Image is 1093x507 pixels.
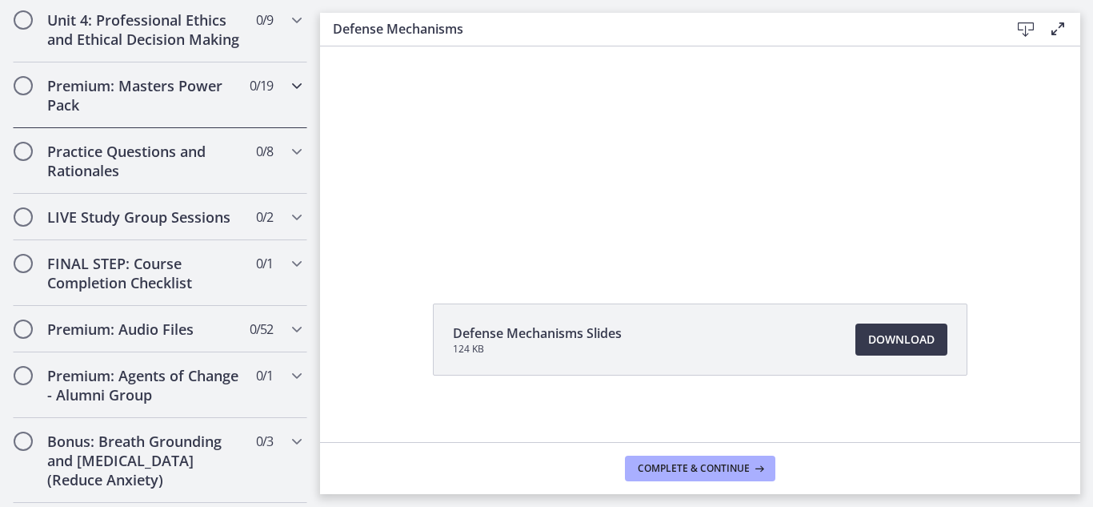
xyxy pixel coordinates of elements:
[855,324,947,356] a: Download
[256,10,273,30] span: 0 / 9
[256,432,273,451] span: 0 / 3
[250,76,273,95] span: 0 / 19
[47,76,242,115] h2: Premium: Masters Power Pack
[453,343,622,356] span: 124 KB
[868,330,935,349] span: Download
[256,366,273,385] span: 0 / 1
[625,456,775,481] button: Complete & continue
[256,254,273,273] span: 0 / 1
[333,19,984,38] h3: Defense Mechanisms
[47,320,242,339] h2: Premium: Audio Files
[47,432,242,489] h2: Bonus: Breath Grounding and [MEDICAL_DATA] (Reduce Anxiety)
[256,142,273,161] span: 0 / 8
[250,320,273,339] span: 0 / 52
[47,10,242,49] h2: Unit 4: Professional Ethics and Ethical Decision Making
[47,366,242,404] h2: Premium: Agents of Change - Alumni Group
[47,142,242,180] h2: Practice Questions and Rationales
[453,324,622,343] span: Defense Mechanisms Slides
[47,254,242,292] h2: FINAL STEP: Course Completion Checklist
[47,207,242,227] h2: LIVE Study Group Sessions
[638,462,750,475] span: Complete & continue
[256,207,273,227] span: 0 / 2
